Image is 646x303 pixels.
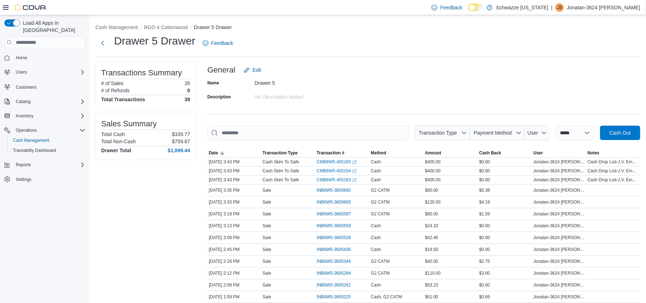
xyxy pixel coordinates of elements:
a: CMB6W5-405164External link [317,168,357,174]
button: INB6W5-3605344 [317,257,358,266]
span: Transaction # [317,150,344,156]
h4: $1,099.44 [168,148,190,153]
div: $1.59 [478,210,532,218]
p: Sale [263,223,271,229]
div: $0.38 [478,186,532,195]
span: Users [13,68,85,76]
span: INB6W5-3605225 [317,294,351,300]
button: Payment Method [470,126,524,140]
h4: 39 [184,97,190,102]
span: Cash [371,235,381,241]
span: Customers [13,82,85,91]
button: INB6W5-3605436 [317,245,358,254]
div: $0.69 [478,293,532,301]
svg: External link [352,160,357,164]
div: Drawer 5 [255,77,351,86]
span: Cash Drop Lod-J.V. Emp-J.V. [588,159,639,165]
button: User [524,126,550,140]
svg: External link [352,169,357,173]
span: Users [16,69,27,75]
span: $120.00 [425,199,440,205]
button: Customers [1,81,88,92]
span: $400.00 [425,168,440,174]
button: INB6W5-3605284 [317,269,358,278]
span: Jonatan-3624 [PERSON_NAME] [533,199,585,205]
a: CMB6W5-405163External link [317,177,357,183]
span: G2 CATM [371,258,390,264]
span: Home [16,55,27,61]
svg: External link [352,178,357,182]
button: Transaction Type [261,149,315,157]
div: $0.00 [478,233,532,242]
span: Method [371,150,386,156]
span: Jonatan-3624 [PERSON_NAME] [533,211,585,217]
div: [DATE] 2:45 PM [207,245,261,254]
p: Sale [263,199,271,205]
div: [DATE] 3:09 PM [207,233,261,242]
span: Cash [371,168,381,174]
h6: Total Cash [101,131,125,137]
p: Cash Skim To Safe [263,159,299,165]
span: Settings [16,177,31,182]
button: Catalog [13,97,33,106]
span: Cash [371,159,381,165]
div: [DATE] 1:59 PM [207,293,261,301]
button: INB6W5-3605665 [317,198,358,206]
span: G2 CATM [371,199,390,205]
h3: General [207,66,235,74]
nav: Complex example [4,50,85,203]
span: INB6W5-3605436 [317,247,351,252]
input: Dark Mode [468,4,483,11]
button: Home [1,52,88,63]
span: $53.23 [425,282,438,288]
p: Sale [263,211,271,217]
button: Notes [586,149,640,157]
button: Cash Back [478,149,532,157]
button: INB6W5-3605680 [317,186,358,195]
button: Users [13,68,30,76]
p: Cash Skim To Safe [263,177,299,183]
button: INB6W5-3605528 [317,233,358,242]
span: Cash Drop Lod-J.V. Emp-J.V. [588,177,639,183]
span: Jonatan-3624 [PERSON_NAME] [533,168,585,174]
p: $759.67 [172,139,190,144]
button: Next [95,36,110,50]
h3: Sales Summary [101,120,157,128]
div: No Description added [255,91,351,100]
h6: # of Refunds [101,88,129,93]
button: Transaction # [315,149,369,157]
span: Load All Apps in [GEOGRAPHIC_DATA] [20,19,85,34]
span: Reports [16,162,31,168]
p: 0 [187,88,190,93]
span: Cash Management [13,137,49,143]
span: Feedback [211,39,233,47]
button: Inventory [1,111,88,121]
p: Cash Skim To Safe [263,168,299,174]
p: Sale [263,294,271,300]
span: User [528,130,538,136]
div: Jonatan-3624 Vega [555,3,564,12]
label: Name [207,80,219,86]
span: Cash, G2 CATM [371,294,402,300]
button: INB6W5-3605559 [317,222,358,230]
span: Jonatan-3624 [PERSON_NAME] [533,187,585,193]
h6: Total Non-Cash [101,139,136,144]
p: $339.77 [172,131,190,137]
span: Jonatan-3624 [PERSON_NAME] [533,177,585,183]
nav: An example of EuiBreadcrumbs [95,24,640,32]
a: Feedback [429,0,465,15]
p: Sale [263,270,271,276]
span: INB6W5-3605284 [317,270,351,276]
span: $42.40 [425,235,438,241]
h4: Total Transactions [101,97,145,102]
button: INB6W5-3605225 [317,293,358,301]
a: Customers [13,83,39,92]
button: INB6W5-3605587 [317,210,358,218]
span: INB6W5-3605528 [317,235,351,241]
span: Operations [16,127,37,133]
a: Feedback [200,36,236,50]
span: Edit [253,66,261,74]
button: Cash Management [95,24,138,30]
span: $24.33 [425,223,438,229]
button: Reports [1,160,88,170]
